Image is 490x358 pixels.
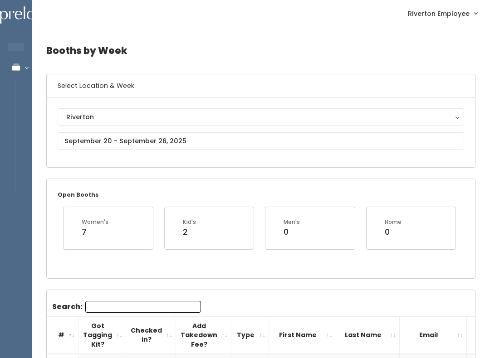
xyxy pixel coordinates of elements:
[58,191,98,198] small: Open Booths
[126,316,176,354] th: Checked in?: activate to sort column ascending
[284,218,300,226] div: Men's
[82,226,108,238] div: 7
[58,132,464,150] input: September 20 - September 26, 2025
[336,316,400,354] th: Last Name: activate to sort column ascending
[58,108,464,126] button: Riverton
[385,226,402,238] div: 0
[78,316,126,354] th: Got Tagging Kit?: activate to sort column ascending
[47,74,475,97] h6: Select Location & Week
[399,4,486,23] a: Riverton Employee
[183,226,196,238] div: 2
[52,301,201,313] label: Search:
[85,301,201,313] input: Search:
[176,316,231,354] th: Add Takedown Fee?: activate to sort column ascending
[400,316,467,354] th: Email: activate to sort column ascending
[231,316,269,354] th: Type: activate to sort column ascending
[385,218,402,226] div: Home
[46,38,475,63] h4: Booths by Week
[183,218,196,226] div: Kid's
[408,9,470,19] span: Riverton Employee
[269,316,336,354] th: First Name: activate to sort column ascending
[284,226,300,238] div: 0
[66,112,456,122] div: Riverton
[47,316,78,354] th: #: activate to sort column descending
[82,218,108,226] div: Women's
